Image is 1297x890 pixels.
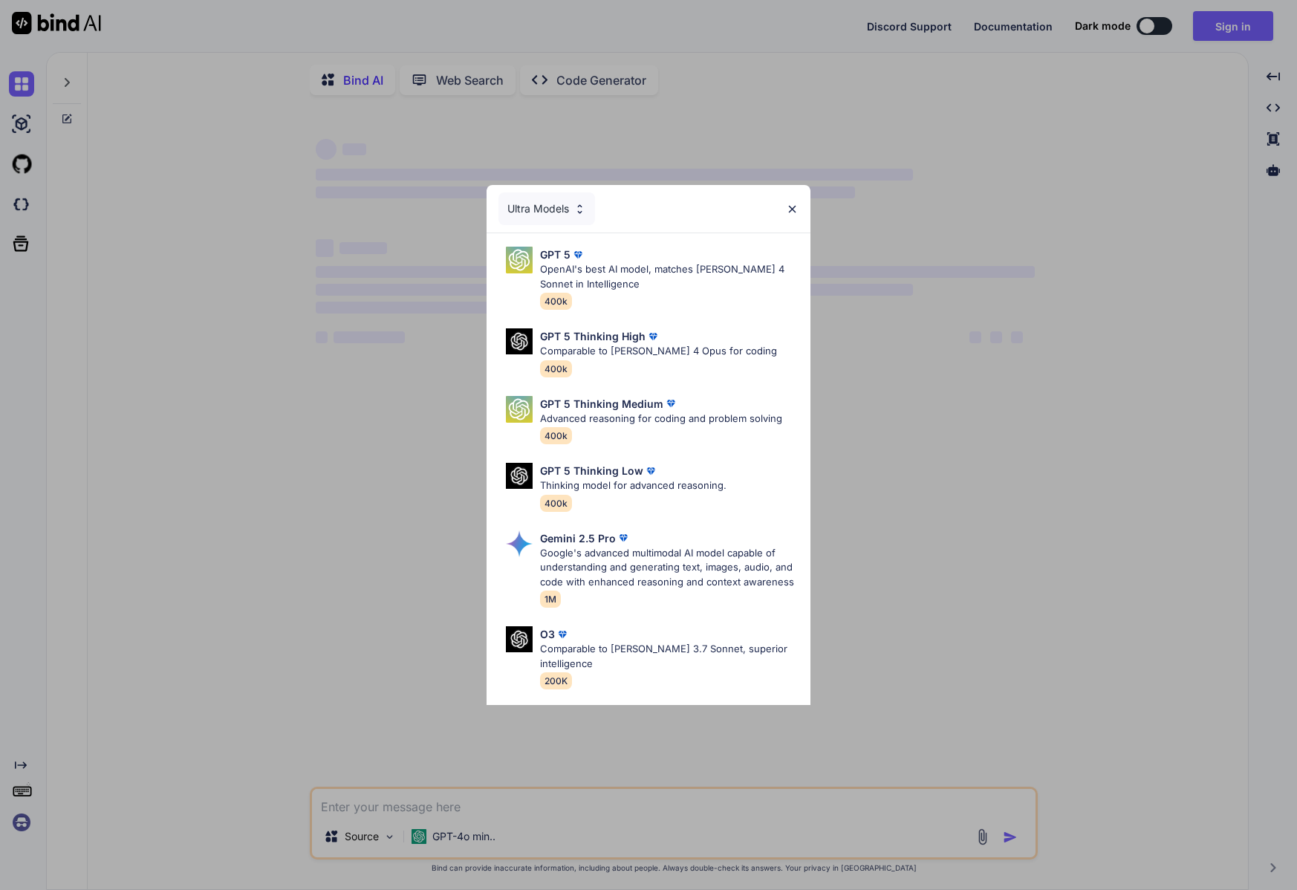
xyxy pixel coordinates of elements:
p: O3 [540,626,555,642]
img: Pick Models [506,328,533,354]
span: 1M [540,591,561,608]
img: premium [646,329,660,344]
img: premium [616,530,631,545]
p: Google's advanced multimodal AI model capable of understanding and generating text, images, audio... [540,546,799,590]
p: Comparable to [PERSON_NAME] 4 Opus for coding [540,344,777,359]
img: Pick Models [506,247,533,273]
img: premium [663,396,678,411]
img: premium [643,464,658,478]
img: Pick Models [506,530,533,557]
p: GPT 5 Thinking High [540,328,646,344]
img: Pick Models [506,396,533,423]
span: 400k [540,427,572,444]
img: Pick Models [506,626,533,652]
div: Ultra Models [498,192,595,225]
img: close [786,203,799,215]
p: Comparable to [PERSON_NAME] 3.7 Sonnet, superior intelligence [540,642,799,671]
p: Gemini 2.5 Pro [540,530,616,546]
p: Thinking model for advanced reasoning. [540,478,726,493]
img: Pick Models [573,203,586,215]
p: GPT 5 Thinking Low [540,463,643,478]
p: GPT 5 Thinking Medium [540,396,663,412]
span: 400k [540,360,572,377]
span: 400k [540,293,572,310]
p: OpenAI's best AI model, matches [PERSON_NAME] 4 Sonnet in Intelligence [540,262,799,291]
img: premium [571,247,585,262]
p: Advanced reasoning for coding and problem solving [540,412,782,426]
span: 200K [540,672,572,689]
p: GPT 5 [540,247,571,262]
img: Pick Models [506,463,533,489]
img: premium [555,627,570,642]
span: 400k [540,495,572,512]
